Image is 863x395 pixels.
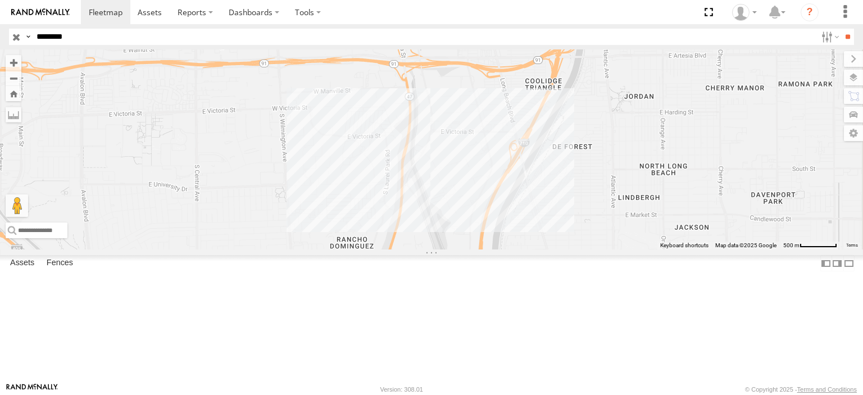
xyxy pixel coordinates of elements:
span: 500 m [783,242,800,248]
button: Keyboard shortcuts [660,242,708,249]
a: Terms (opens in new tab) [846,243,858,247]
a: Visit our Website [6,384,58,395]
label: Measure [6,107,21,122]
button: Zoom out [6,70,21,86]
div: Version: 308.01 [380,386,423,393]
label: Dock Summary Table to the Right [832,255,843,271]
button: Zoom Home [6,86,21,101]
label: Search Filter Options [817,29,841,45]
div: © Copyright 2025 - [745,386,857,393]
label: Fences [41,256,79,271]
label: Hide Summary Table [843,255,855,271]
img: rand-logo.svg [11,8,70,16]
label: Dock Summary Table to the Left [820,255,832,271]
label: Assets [4,256,40,271]
button: Drag Pegman onto the map to open Street View [6,194,28,217]
i: ? [801,3,819,21]
span: Map data ©2025 Google [715,242,776,248]
div: Zulema McIntosch [728,4,761,21]
button: Map Scale: 500 m per 63 pixels [780,242,841,249]
label: Map Settings [844,125,863,141]
button: Zoom in [6,55,21,70]
label: Search Query [24,29,33,45]
a: Terms and Conditions [797,386,857,393]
